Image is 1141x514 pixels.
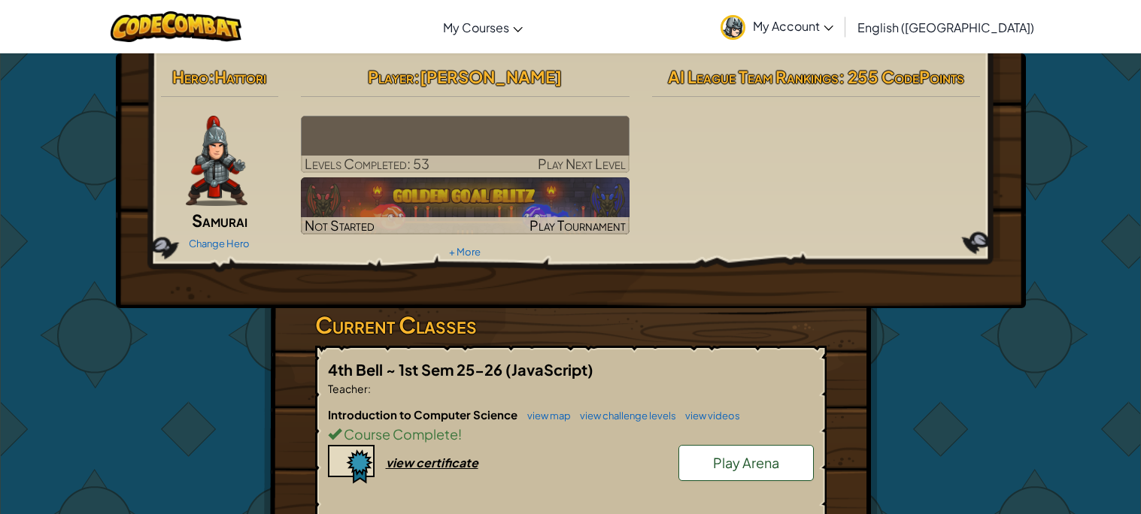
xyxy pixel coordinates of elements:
[208,66,214,87] span: :
[572,410,676,422] a: view challenge levels
[839,66,964,87] span: : 255 CodePoints
[305,155,429,172] span: Levels Completed: 53
[530,216,626,234] span: Play Tournament
[328,407,520,422] span: Introduction to Computer Science
[368,66,414,87] span: Player
[111,11,242,42] img: CodeCombat logo
[668,66,839,87] span: AI League Team Rankings
[214,66,266,87] span: Hattori
[301,116,630,173] a: Play Next Level
[368,382,371,395] span: :
[435,7,530,47] a: My Courses
[420,66,562,87] span: [PERSON_NAME]
[753,18,833,34] span: My Account
[678,410,740,422] a: view videos
[721,15,745,40] img: avatar
[443,20,509,35] span: My Courses
[301,177,630,234] a: Not StartedPlay Tournament
[328,445,375,484] img: certificate-icon.png
[538,155,626,172] span: Play Next Level
[328,382,368,395] span: Teacher
[505,360,593,379] span: (JavaScript)
[386,455,478,470] div: view certificate
[857,20,1034,35] span: English ([GEOGRAPHIC_DATA])
[315,308,827,342] h3: Current Classes
[458,425,462,443] span: !
[172,66,208,87] span: Hero
[301,177,630,234] img: Golden Goal
[305,216,375,234] span: Not Started
[328,360,505,379] span: 4th Bell ~ 1st Sem 25-26
[520,410,571,422] a: view map
[186,116,247,206] img: samurai.pose.png
[189,237,250,249] a: Change Hero
[449,246,481,258] a: + More
[341,425,458,443] span: Course Complete
[713,454,779,471] span: Play Arena
[850,7,1042,47] a: English ([GEOGRAPHIC_DATA])
[192,210,247,231] span: Samurai
[414,66,420,87] span: :
[328,455,478,470] a: view certificate
[713,3,841,50] a: My Account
